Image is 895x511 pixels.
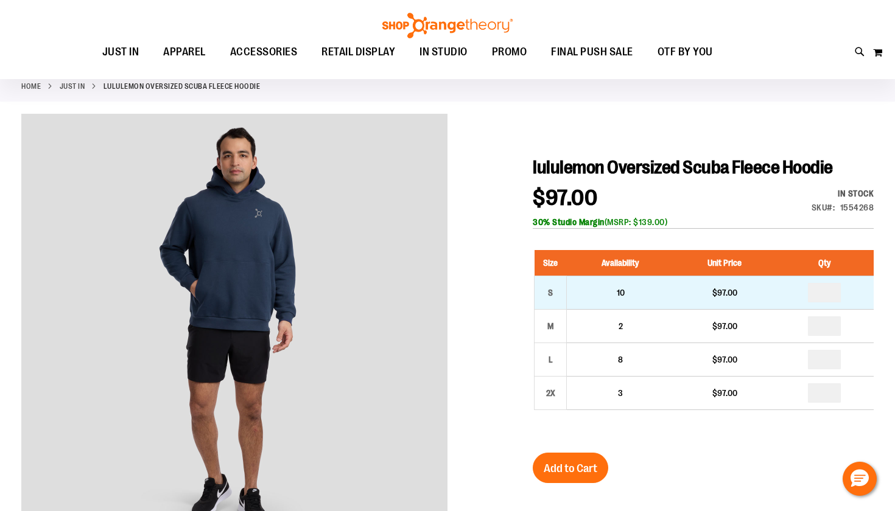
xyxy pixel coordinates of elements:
[775,250,874,276] th: Qty
[541,317,560,335] div: M
[812,187,874,200] div: Availability
[812,187,874,200] div: In stock
[812,203,835,212] strong: SKU
[619,321,623,331] span: 2
[480,38,539,66] a: PROMO
[218,38,310,66] a: ACCESSORIES
[90,38,152,66] a: JUST IN
[680,287,769,299] div: $97.00
[541,384,560,402] div: 2X
[617,288,625,297] span: 10
[533,453,608,483] button: Add to Cart
[151,38,218,66] a: APPAREL
[533,186,597,210] span: $97.00
[533,217,605,227] b: 30% Studio Margin
[618,388,623,398] span: 3
[539,38,645,66] a: FINAL PUSH SALE
[419,38,468,66] span: IN STUDIO
[321,38,395,66] span: RETAIL DISPLAY
[163,38,206,66] span: APPAREL
[535,250,567,276] th: Size
[230,38,298,66] span: ACCESSORIES
[680,353,769,366] div: $97.00
[680,387,769,399] div: $97.00
[544,462,597,475] span: Add to Cart
[658,38,713,66] span: OTF BY YOU
[381,13,514,38] img: Shop Orangetheory
[533,216,874,228] div: (MSRP: $139.00)
[60,81,85,92] a: JUST IN
[541,350,560,369] div: L
[541,283,560,302] div: S
[533,157,833,178] span: lululemon Oversized Scuba Fleece Hoodie
[618,355,623,364] span: 8
[407,38,480,66] a: IN STUDIO
[680,320,769,332] div: $97.00
[840,201,874,214] div: 1554268
[843,462,877,496] button: Hello, have a question? Let’s chat.
[567,250,675,276] th: Availability
[309,38,407,66] a: RETAIL DISPLAY
[551,38,633,66] span: FINAL PUSH SALE
[492,38,527,66] span: PROMO
[21,81,41,92] a: Home
[645,38,725,66] a: OTF BY YOU
[104,81,261,92] strong: lululemon Oversized Scuba Fleece Hoodie
[102,38,139,66] span: JUST IN
[674,250,775,276] th: Unit Price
